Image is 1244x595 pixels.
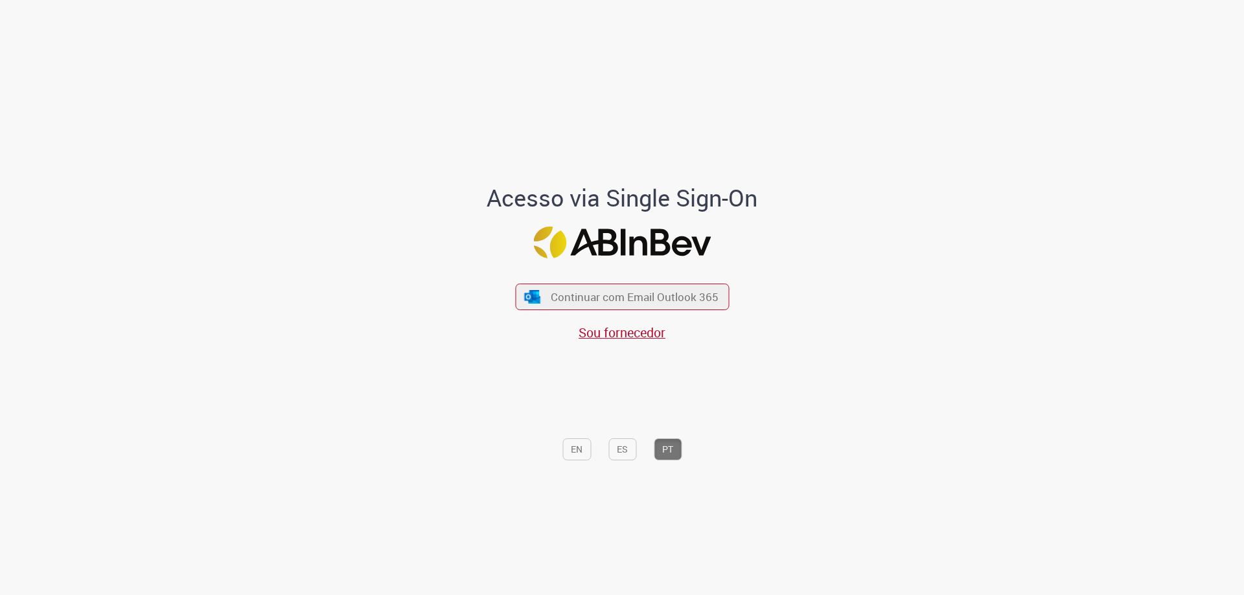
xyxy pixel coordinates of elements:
button: ícone Azure/Microsoft 360 Continuar com Email Outlook 365 [515,284,729,310]
h1: Acesso via Single Sign-On [443,185,802,211]
a: Sou fornecedor [579,324,665,341]
span: Continuar com Email Outlook 365 [551,289,719,304]
button: PT [654,438,682,460]
img: ícone Azure/Microsoft 360 [524,290,542,304]
button: ES [608,438,636,460]
button: EN [562,438,591,460]
img: Logo ABInBev [533,227,711,258]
